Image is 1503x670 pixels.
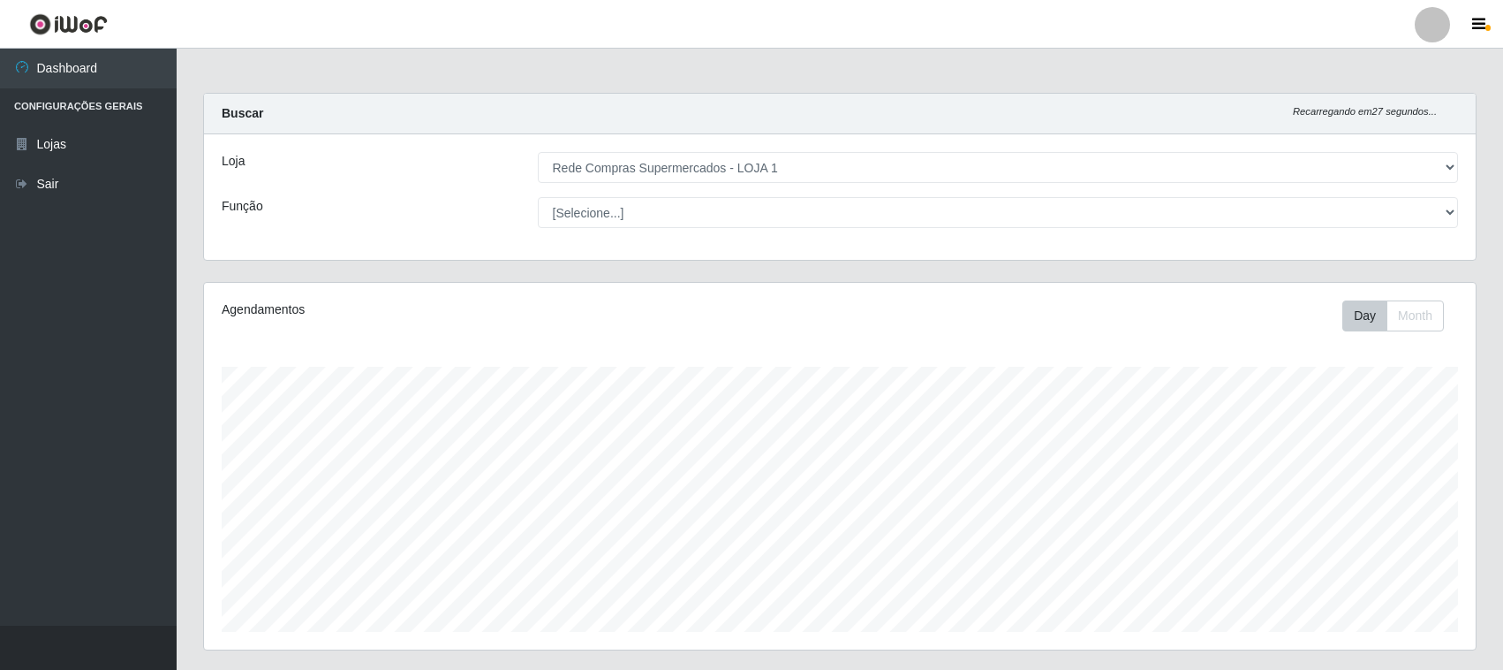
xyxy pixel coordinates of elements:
img: CoreUI Logo [29,13,108,35]
i: Recarregando em 27 segundos... [1293,106,1437,117]
label: Loja [222,152,245,171]
label: Função [222,197,263,216]
div: First group [1342,301,1444,331]
strong: Buscar [222,106,263,120]
div: Agendamentos [222,301,721,319]
button: Month [1386,301,1444,331]
button: Day [1342,301,1387,331]
div: Toolbar with button groups [1342,301,1458,331]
